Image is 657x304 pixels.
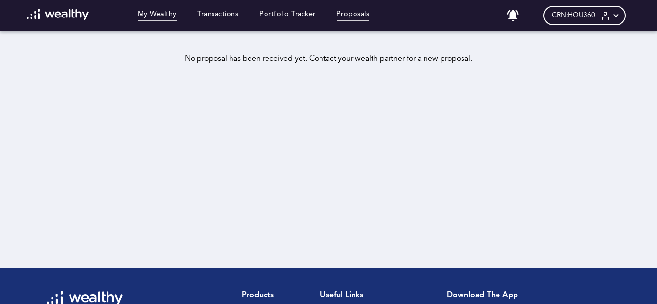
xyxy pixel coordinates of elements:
a: Portfolio Tracker [259,10,316,21]
a: Transactions [197,10,238,21]
h1: Download the app [447,291,603,300]
h1: Products [242,291,304,300]
img: wl-logo-white.svg [27,9,89,20]
h1: Useful Links [320,291,375,300]
span: CRN: HQU360 [552,11,595,19]
a: My Wealthy [138,10,177,21]
div: No proposal has been received yet. Contact your wealth partner for a new proposal. [23,54,634,64]
a: Proposals [337,10,370,21]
